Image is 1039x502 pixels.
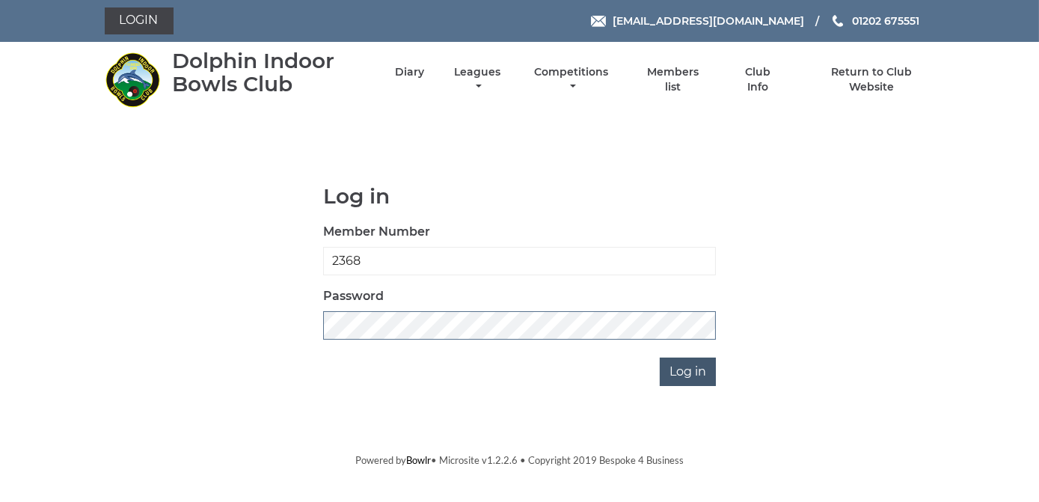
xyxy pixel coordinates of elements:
span: Powered by • Microsite v1.2.2.6 • Copyright 2019 Bespoke 4 Business [355,454,684,466]
img: Dolphin Indoor Bowls Club [105,52,161,108]
img: Phone us [833,15,843,27]
label: Password [323,287,384,305]
a: Login [105,7,174,34]
img: Email [591,16,606,27]
div: Dolphin Indoor Bowls Club [172,49,369,96]
a: Club Info [734,65,782,94]
a: Bowlr [406,454,431,466]
a: Members list [638,65,707,94]
a: Email [EMAIL_ADDRESS][DOMAIN_NAME] [591,13,804,29]
span: 01202 675551 [852,14,919,28]
a: Return to Club Website [808,65,934,94]
input: Log in [660,358,716,386]
span: [EMAIL_ADDRESS][DOMAIN_NAME] [613,14,804,28]
a: Leagues [450,65,504,94]
a: Diary [395,65,424,79]
label: Member Number [323,223,430,241]
a: Phone us 01202 675551 [830,13,919,29]
a: Competitions [531,65,613,94]
h1: Log in [323,185,716,208]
